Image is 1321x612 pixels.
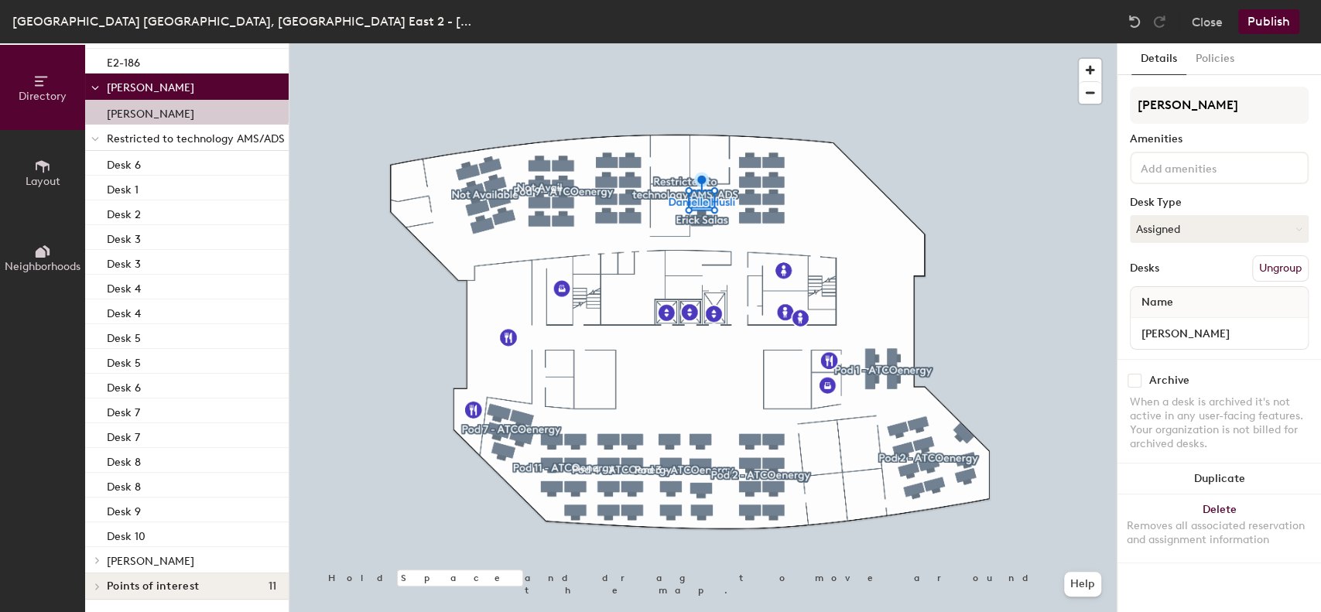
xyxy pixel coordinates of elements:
span: Points of interest [107,580,199,593]
input: Add amenities [1138,158,1277,176]
button: Ungroup [1252,255,1309,282]
p: Desk 8 [107,476,141,494]
button: Publish [1238,9,1299,34]
span: Neighborhoods [5,260,80,273]
img: Undo [1127,14,1142,29]
p: Desk 7 [107,426,140,444]
p: Desk 5 [107,352,141,370]
p: Desk 3 [107,228,141,246]
button: Details [1131,43,1186,75]
img: Redo [1152,14,1167,29]
span: Directory [19,90,67,103]
p: Desk 7 [107,402,140,419]
p: Desk 8 [107,451,141,469]
span: Name [1134,289,1181,316]
input: Unnamed desk [1134,323,1305,344]
p: Desk 5 [107,327,141,345]
div: When a desk is archived it's not active in any user-facing features. Your organization is not bil... [1130,395,1309,451]
span: Restricted to technology AMS/ADS [107,132,285,145]
span: [PERSON_NAME] [107,555,194,568]
span: 11 [268,580,276,593]
p: [PERSON_NAME] [107,103,194,121]
p: Desk 3 [107,253,141,271]
button: DeleteRemoves all associated reservation and assignment information [1117,494,1321,562]
p: Desk 6 [107,377,141,395]
button: Duplicate [1117,463,1321,494]
div: Desk Type [1130,197,1309,209]
p: Desk 4 [107,303,141,320]
p: Desk 9 [107,501,141,518]
div: Removes all associated reservation and assignment information [1127,519,1312,547]
button: Policies [1186,43,1244,75]
div: Archive [1149,374,1189,387]
p: Desk 4 [107,278,141,296]
button: Close [1192,9,1223,34]
div: Desks [1130,262,1159,275]
p: E2-186 [107,52,140,70]
p: Desk 1 [107,179,139,197]
p: Desk 6 [107,154,141,172]
span: Layout [26,175,60,188]
p: Desk 10 [107,525,145,543]
p: Desk 2 [107,203,141,221]
div: Amenities [1130,133,1309,145]
span: [PERSON_NAME] [107,81,194,94]
button: Assigned [1130,215,1309,243]
button: Help [1064,572,1101,597]
div: [GEOGRAPHIC_DATA] [GEOGRAPHIC_DATA], [GEOGRAPHIC_DATA] East 2 - [GEOGRAPHIC_DATA] [12,12,477,31]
